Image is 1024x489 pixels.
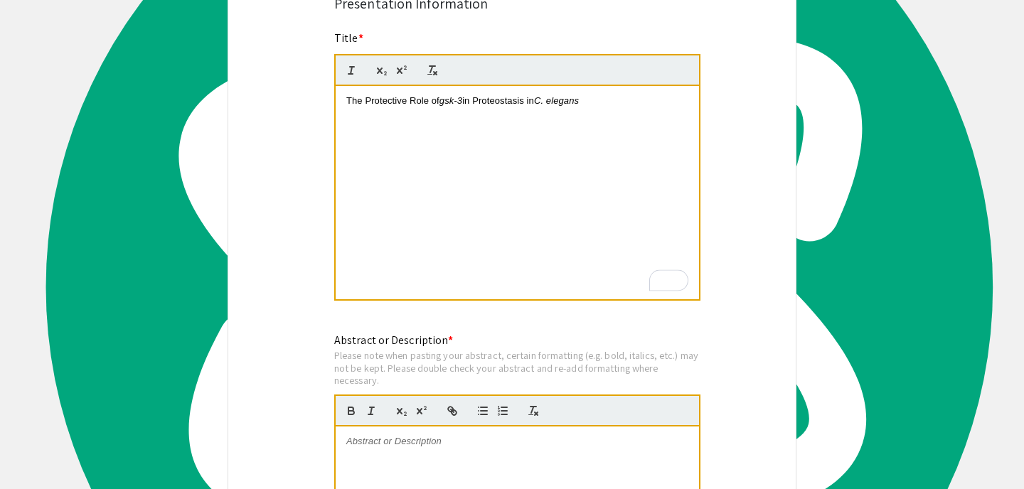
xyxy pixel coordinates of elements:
mat-label: Abstract or Description [334,333,453,348]
span: in Proteostasis in [462,95,534,106]
iframe: Chat [11,425,60,478]
mat-label: Title [334,31,363,45]
div: Please note when pasting your abstract, certain formatting (e.g. bold, italics, etc.) may not be ... [334,349,700,387]
em: gsk-3 [439,95,462,106]
em: C. elegans [534,95,579,106]
div: To enrich screen reader interactions, please activate Accessibility in Grammarly extension settings [336,86,699,299]
span: The Protective Role of [346,95,439,106]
